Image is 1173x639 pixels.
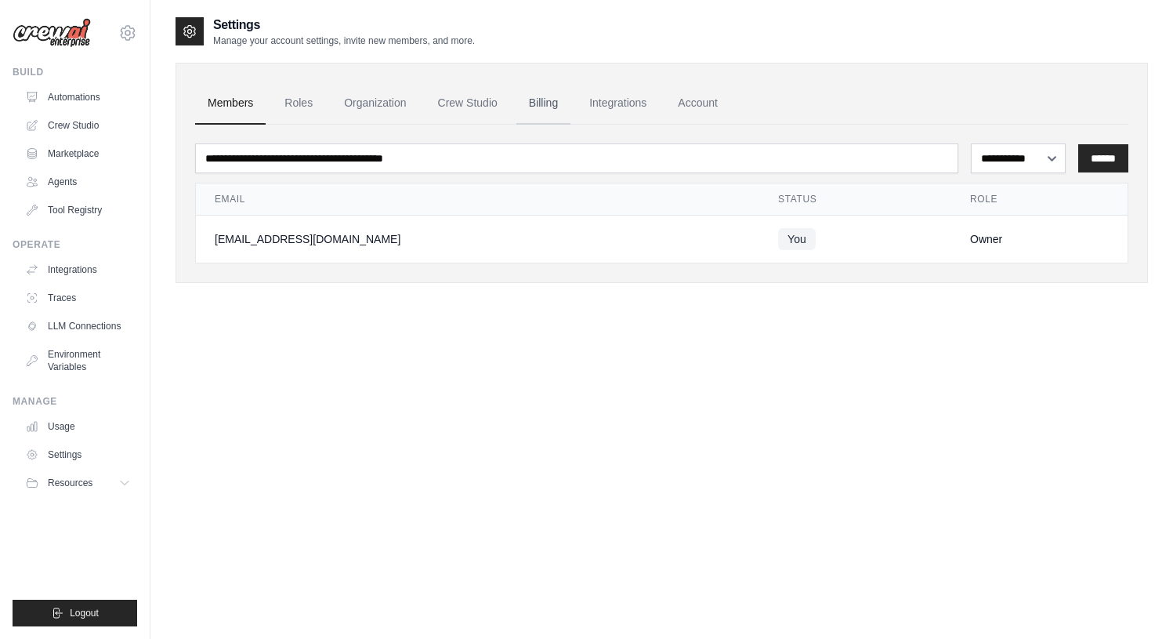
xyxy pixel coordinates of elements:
th: Role [951,183,1128,216]
th: Status [759,183,951,216]
a: Integrations [577,82,659,125]
a: Organization [331,82,418,125]
div: Operate [13,238,137,251]
a: Agents [19,169,137,194]
a: Roles [272,82,325,125]
button: Logout [13,600,137,626]
div: Owner [970,231,1109,247]
a: Usage [19,414,137,439]
a: Account [665,82,730,125]
a: Crew Studio [425,82,510,125]
p: Manage your account settings, invite new members, and more. [213,34,475,47]
th: Email [196,183,759,216]
div: [EMAIL_ADDRESS][DOMAIN_NAME] [215,231,740,247]
a: Tool Registry [19,198,137,223]
span: You [778,228,816,250]
a: Environment Variables [19,342,137,379]
button: Resources [19,470,137,496]
a: Marketplace [19,141,137,166]
a: Settings [19,442,137,467]
a: Traces [19,285,137,310]
a: Members [195,82,266,125]
img: Logo [13,18,91,48]
a: Crew Studio [19,113,137,138]
a: LLM Connections [19,314,137,339]
a: Integrations [19,257,137,282]
a: Automations [19,85,137,110]
span: Logout [70,607,99,619]
div: Manage [13,395,137,408]
span: Resources [48,477,92,489]
h2: Settings [213,16,475,34]
a: Billing [516,82,570,125]
div: Build [13,66,137,78]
